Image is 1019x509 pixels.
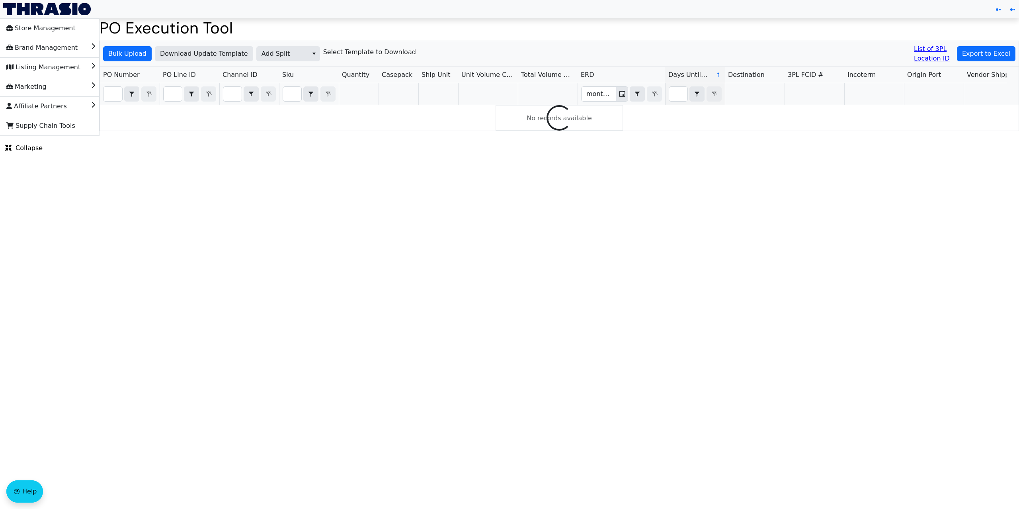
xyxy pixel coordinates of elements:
[521,70,574,80] span: Total Volume CBM
[847,70,876,80] span: Incoterm
[907,70,941,80] span: Origin Port
[100,18,1019,37] h1: PO Execution Tool
[690,87,704,101] button: select
[163,70,196,80] span: PO Line ID
[279,83,339,105] th: Filter
[914,44,954,63] a: List of 3PL Location ID
[6,480,43,503] button: Help floatingactionbutton
[282,70,294,80] span: Sku
[6,100,67,113] span: Affiliate Partners
[669,87,687,101] input: Filter
[164,87,182,101] input: Filter
[100,83,160,105] th: Filter
[6,80,47,93] span: Marketing
[124,86,139,102] span: Choose Operator
[219,83,279,105] th: Filter
[262,49,303,59] span: Add Split
[422,70,451,80] span: Ship Unit
[788,70,824,80] span: 3PL FCID #
[665,83,725,105] th: Filter
[244,86,259,102] span: Choose Operator
[342,70,369,80] span: Quantity
[108,49,146,59] span: Bulk Upload
[304,87,318,101] button: select
[184,86,199,102] span: Choose Operator
[6,22,76,35] span: Store Management
[3,3,91,15] img: Thrasio Logo
[728,70,765,80] span: Destination
[223,70,258,80] span: Channel ID
[160,83,219,105] th: Filter
[689,86,705,102] span: Choose Operator
[223,87,242,101] input: Filter
[22,487,37,496] span: Help
[461,70,515,80] span: Unit Volume CBM
[308,47,320,61] button: select
[155,46,253,61] button: Download Update Template
[283,87,301,101] input: Filter
[6,41,78,54] span: Brand Management
[581,70,594,80] span: ERD
[323,48,416,56] h6: Select Template to Download
[160,49,248,59] span: Download Update Template
[630,87,644,101] button: select
[244,87,258,101] button: select
[6,61,80,74] span: Listing Management
[382,70,412,80] span: Casepack
[962,49,1010,59] span: Export to Excel
[303,86,318,102] span: Choose Operator
[578,83,665,105] th: Filter
[616,87,628,101] button: Toggle calendar
[5,143,43,153] span: Collapse
[103,70,140,80] span: PO Number
[630,86,645,102] span: Choose Operator
[103,87,122,101] input: Filter
[103,46,152,61] button: Bulk Upload
[668,70,709,80] span: Days Until ERD
[957,46,1015,61] button: Export to Excel
[184,87,199,101] button: select
[6,119,75,132] span: Supply Chain Tools
[582,87,616,101] input: Filter
[125,87,139,101] button: select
